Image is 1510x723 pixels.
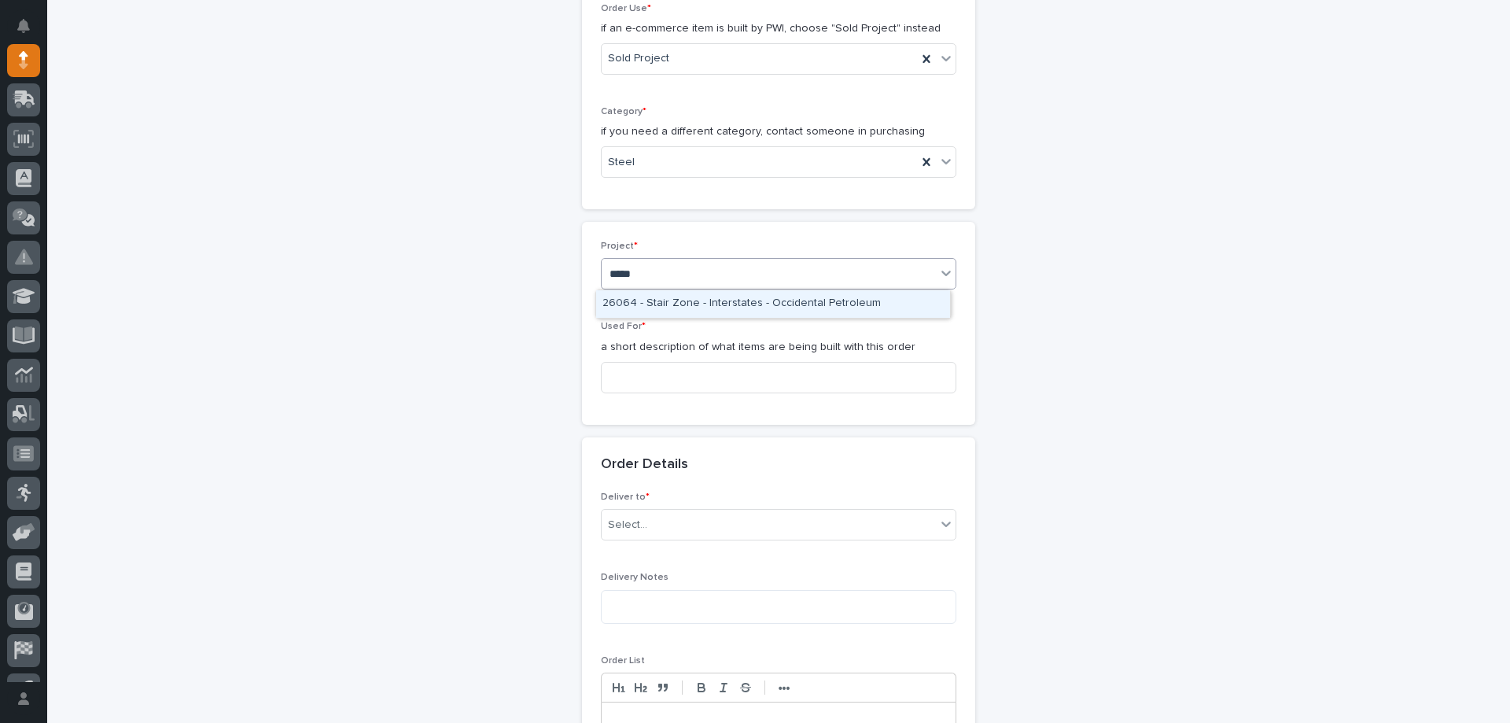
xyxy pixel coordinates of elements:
div: Notifications [20,19,40,44]
div: 26064 - Stair Zone - Interstates - Occidental Petroleum [596,290,950,318]
p: if an e-commerce item is built by PWI, choose "Sold Project" instead [601,20,956,37]
strong: ••• [779,682,790,695]
span: Order Use [601,4,651,13]
span: Deliver to [601,492,650,502]
span: Used For [601,322,646,331]
span: Delivery Notes [601,573,668,582]
button: ••• [773,678,795,697]
span: Steel [608,154,635,171]
p: a short description of what items are being built with this order [601,339,956,356]
span: Order List [601,656,645,666]
h2: Order Details [601,456,688,474]
p: if you need a different category, contact someone in purchasing [601,124,956,140]
span: Project [601,242,638,251]
button: Notifications [7,9,40,42]
span: Category [601,107,646,116]
div: Select... [608,517,647,533]
span: Sold Project [608,50,669,67]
